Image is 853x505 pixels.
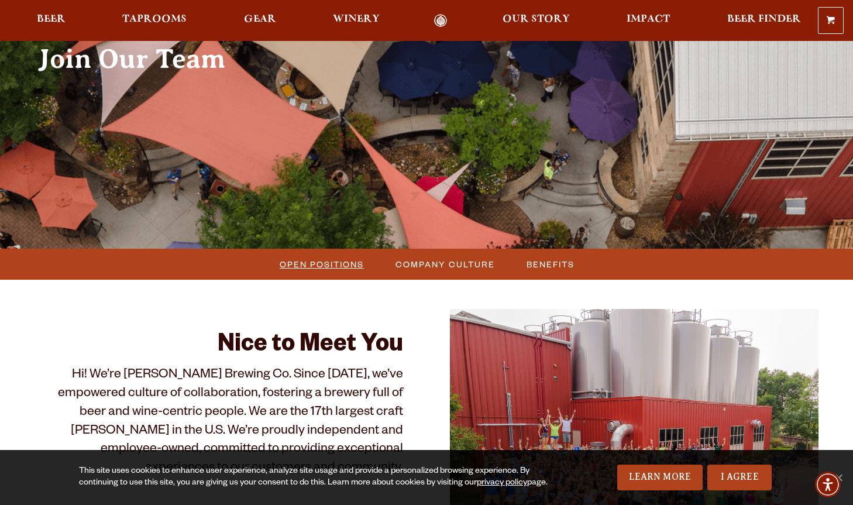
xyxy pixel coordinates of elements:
span: Open Positions [280,256,364,273]
a: Beer Finder [720,14,809,28]
span: Winery [333,15,380,24]
div: This site uses cookies to enhance user experience, analyze site usage and provide a personalized ... [79,466,556,489]
a: Our Story [495,14,577,28]
a: Learn More [617,465,703,490]
a: privacy policy [477,479,527,488]
a: Impact [619,14,677,28]
span: Benefits [527,256,575,273]
span: Impact [627,15,670,24]
a: Benefits [520,256,580,273]
span: Our Story [503,15,570,24]
span: Company Culture [395,256,495,273]
span: Taprooms [122,15,187,24]
a: Open Positions [273,256,370,273]
h2: Nice to Meet You [35,332,403,360]
span: Gear [244,15,276,24]
a: Taprooms [115,14,194,28]
a: Beer [29,14,73,28]
span: Hi! We’re [PERSON_NAME] Brewing Co. Since [DATE], we’ve empowered culture of collaboration, foste... [58,369,403,476]
div: Accessibility Menu [815,472,841,497]
a: Company Culture [388,256,501,273]
span: Beer Finder [727,15,801,24]
h2: Join Our Team [38,44,403,74]
a: Winery [325,14,387,28]
a: Gear [236,14,284,28]
span: Beer [37,15,66,24]
a: Odell Home [419,14,463,28]
a: I Agree [707,465,772,490]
